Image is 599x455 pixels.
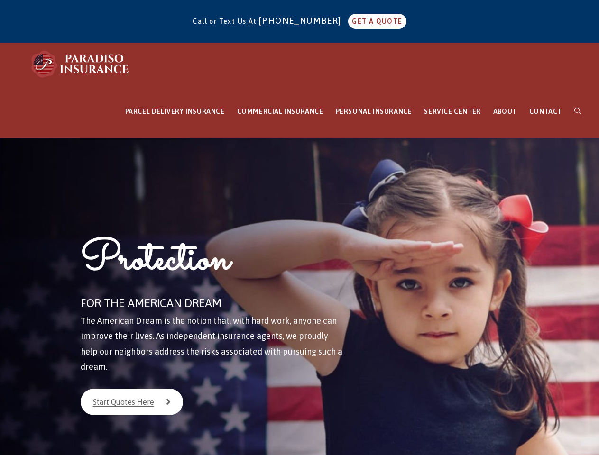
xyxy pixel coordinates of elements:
[81,233,347,293] h1: Protection
[330,85,418,138] a: PERSONAL INSURANCE
[81,297,221,309] span: FOR THE AMERICAN DREAM
[487,85,523,138] a: ABOUT
[336,108,412,115] span: PERSONAL INSURANCE
[28,50,133,78] img: Paradiso Insurance
[125,108,225,115] span: PARCEL DELIVERY INSURANCE
[424,108,480,115] span: SERVICE CENTER
[119,85,231,138] a: PARCEL DELIVERY INSURANCE
[418,85,487,138] a: SERVICE CENTER
[193,18,259,25] span: Call or Text Us At:
[81,389,183,415] a: Start Quotes Here
[493,108,517,115] span: ABOUT
[348,14,406,29] a: GET A QUOTE
[259,16,346,26] a: [PHONE_NUMBER]
[523,85,568,138] a: CONTACT
[237,108,323,115] span: COMMERCIAL INSURANCE
[81,316,342,372] span: The American Dream is the notion that, with hard work, anyone can improve their lives. As indepen...
[231,85,330,138] a: COMMERCIAL INSURANCE
[529,108,562,115] span: CONTACT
